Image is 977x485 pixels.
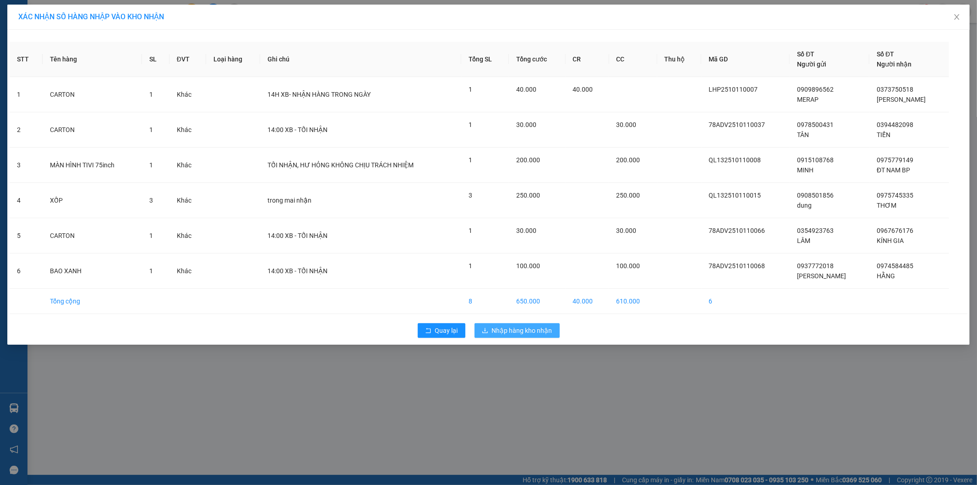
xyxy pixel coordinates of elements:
[877,227,913,234] span: 0967676176
[877,86,913,93] span: 0373750518
[43,148,142,183] td: MÀN HÌNH TIVI 75inch
[877,262,913,270] span: 0974584485
[877,272,895,280] span: HẰNG
[149,161,153,169] span: 1
[169,254,206,289] td: Khác
[169,112,206,148] td: Khác
[877,50,894,58] span: Số ĐT
[169,148,206,183] td: Khác
[709,86,758,93] span: LHP2510110007
[797,227,834,234] span: 0354923763
[516,262,540,270] span: 100.000
[10,77,43,112] td: 1
[617,262,640,270] span: 100.000
[617,156,640,164] span: 200.000
[877,96,926,103] span: [PERSON_NAME]
[267,197,311,204] span: trong mai nhận
[169,218,206,254] td: Khác
[566,42,609,77] th: CR
[169,42,206,77] th: ĐVT
[435,325,458,336] span: Quay lại
[797,96,819,103] span: MERAP
[701,289,790,314] td: 6
[267,232,327,239] span: 14:00 XB - TỐI NHẬN
[797,166,813,174] span: MINH
[609,289,657,314] td: 610.000
[169,183,206,218] td: Khác
[709,262,765,270] span: 78ADV2510110068
[260,42,461,77] th: Ghi chú
[10,148,43,183] td: 3
[877,156,913,164] span: 0975779149
[43,77,142,112] td: CARTON
[944,5,970,30] button: Close
[877,121,913,128] span: 0394482098
[797,192,834,199] span: 0908501856
[573,86,593,93] span: 40.000
[657,42,701,77] th: Thu hộ
[877,166,910,174] span: ĐT NAM BP
[43,289,142,314] td: Tổng cộng
[267,161,414,169] span: TỐI NHẬN, HƯ HỎNG KHÔNG CHỊU TRÁCH NHIỆM
[18,12,164,21] span: XÁC NHẬN SỐ HÀNG NHẬP VÀO KHO NHẬN
[43,218,142,254] td: CARTON
[267,267,327,275] span: 14:00 XB - TỐI NHẬN
[10,218,43,254] td: 5
[877,202,896,209] span: THƠM
[469,192,472,199] span: 3
[609,42,657,77] th: CC
[10,183,43,218] td: 4
[43,112,142,148] td: CARTON
[10,254,43,289] td: 6
[516,86,536,93] span: 40.000
[709,192,761,199] span: QL132510110015
[142,42,169,77] th: SL
[469,227,472,234] span: 1
[701,42,790,77] th: Mã GD
[797,202,812,209] span: dung
[43,42,142,77] th: Tên hàng
[149,197,153,204] span: 3
[10,42,43,77] th: STT
[797,237,810,244] span: LÂM
[797,61,826,68] span: Người gửi
[797,272,846,280] span: [PERSON_NAME]
[953,13,961,21] span: close
[797,131,809,138] span: TÂN
[516,121,536,128] span: 30.000
[877,131,890,138] span: TIẾN
[877,192,913,199] span: 0975745335
[877,61,912,68] span: Người nhận
[877,237,904,244] span: KÍNH GIA
[797,156,834,164] span: 0915108768
[469,86,472,93] span: 1
[516,156,540,164] span: 200.000
[149,267,153,275] span: 1
[469,121,472,128] span: 1
[169,77,206,112] td: Khác
[43,254,142,289] td: BAO XANH
[43,183,142,218] td: XỐP
[509,42,566,77] th: Tổng cước
[617,227,637,234] span: 30.000
[10,112,43,148] td: 2
[469,262,472,270] span: 1
[482,327,488,335] span: download
[509,289,566,314] td: 650.000
[149,232,153,239] span: 1
[267,91,371,98] span: 14H XB- NHẬN HÀNG TRONG NGÀY
[418,323,465,338] button: rollbackQuay lại
[797,262,834,270] span: 0937772018
[709,121,765,128] span: 78ADV2510110037
[492,325,552,336] span: Nhập hàng kho nhận
[566,289,609,314] td: 40.000
[469,156,472,164] span: 1
[797,50,814,58] span: Số ĐT
[425,327,431,335] span: rollback
[206,42,261,77] th: Loại hàng
[617,121,637,128] span: 30.000
[709,156,761,164] span: QL132510110008
[475,323,560,338] button: downloadNhập hàng kho nhận
[709,227,765,234] span: 78ADV2510110066
[617,192,640,199] span: 250.000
